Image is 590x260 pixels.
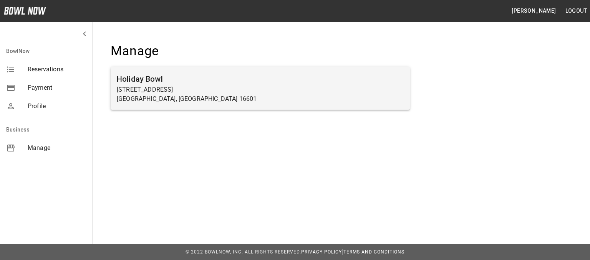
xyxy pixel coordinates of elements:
[117,73,404,85] h6: Holiday Bowl
[117,85,404,94] p: [STREET_ADDRESS]
[111,43,410,59] h4: Manage
[186,249,301,255] span: © 2022 BowlNow, Inc. All Rights Reserved.
[343,249,404,255] a: Terms and Conditions
[28,65,86,74] span: Reservations
[117,94,404,104] p: [GEOGRAPHIC_DATA], [GEOGRAPHIC_DATA] 16601
[4,7,46,15] img: logo
[28,143,86,153] span: Manage
[562,4,590,18] button: Logout
[509,4,559,18] button: [PERSON_NAME]
[301,249,342,255] a: Privacy Policy
[28,83,86,92] span: Payment
[28,102,86,111] span: Profile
